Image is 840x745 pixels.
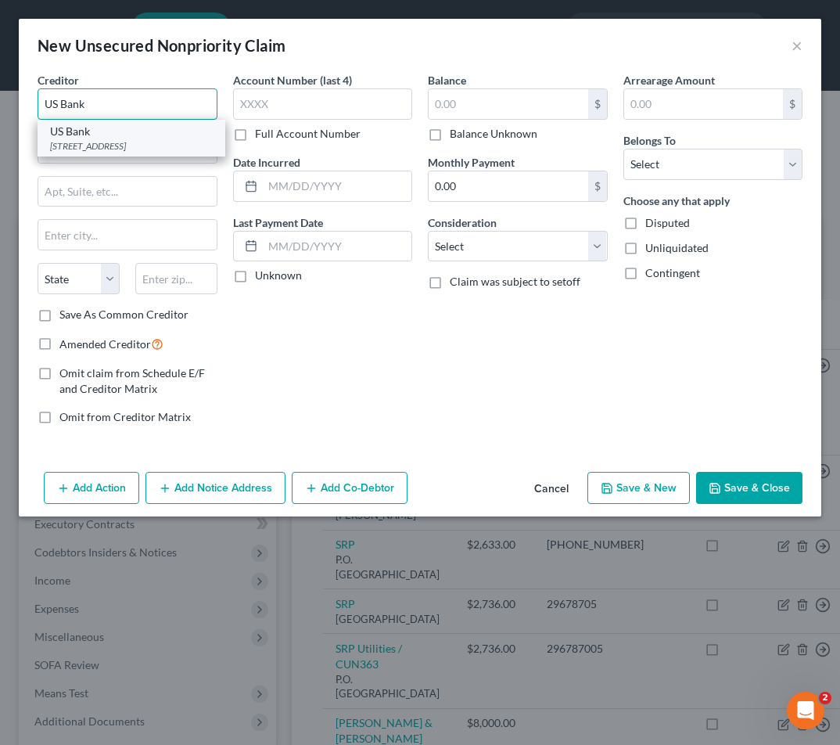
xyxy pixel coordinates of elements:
span: Claim was subject to setoff [450,275,580,288]
iframe: Intercom live chat [787,692,824,729]
input: 0.00 [429,171,588,201]
label: Balance Unknown [450,126,537,142]
span: Contingent [645,266,700,279]
span: Creditor [38,74,79,87]
input: XXXX [233,88,413,120]
label: Last Payment Date [233,214,323,231]
label: Choose any that apply [623,193,730,209]
div: US Bank [50,124,213,139]
button: Save & New [587,472,690,505]
div: $ [588,89,607,119]
input: 0.00 [624,89,784,119]
label: Unknown [255,268,302,283]
button: Save & Close [696,472,802,505]
label: Arrearage Amount [623,72,715,88]
span: Disputed [645,216,690,229]
input: MM/DD/YYYY [263,232,412,261]
label: Save As Common Creditor [59,307,188,322]
label: Account Number (last 4) [233,72,352,88]
button: × [792,36,802,55]
div: [STREET_ADDRESS] [50,139,213,153]
span: 2 [819,692,831,704]
button: Add Notice Address [145,472,285,505]
button: Cancel [522,473,581,505]
span: Unliquidated [645,241,709,254]
input: Enter zip... [135,263,217,294]
div: $ [588,171,607,201]
button: Add Action [44,472,139,505]
label: Balance [428,72,466,88]
input: 0.00 [429,89,588,119]
span: Amended Creditor [59,337,151,351]
input: MM/DD/YYYY [263,171,412,201]
div: New Unsecured Nonpriority Claim [38,34,285,56]
label: Full Account Number [255,126,361,142]
span: Belongs To [623,134,676,147]
span: Omit claim from Schedule E/F and Creditor Matrix [59,366,205,395]
input: Search creditor by name... [38,88,217,120]
label: Date Incurred [233,154,300,171]
button: Add Co-Debtor [292,472,407,505]
div: $ [783,89,802,119]
span: Omit from Creditor Matrix [59,410,191,423]
input: Apt, Suite, etc... [38,177,217,207]
label: Monthly Payment [428,154,515,171]
input: Enter city... [38,220,217,250]
label: Consideration [428,214,497,231]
